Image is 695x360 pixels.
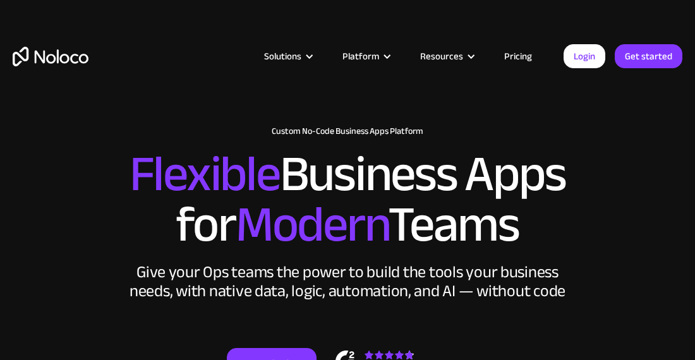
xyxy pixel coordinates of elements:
[13,149,682,250] h2: Business Apps for Teams
[420,48,463,64] div: Resources
[236,177,388,272] span: Modern
[342,48,379,64] div: Platform
[615,44,682,68] a: Get started
[264,48,301,64] div: Solutions
[488,48,548,64] a: Pricing
[130,127,280,221] span: Flexible
[248,48,327,64] div: Solutions
[13,47,88,66] a: home
[327,48,404,64] div: Platform
[564,44,605,68] a: Login
[13,126,682,136] h1: Custom No-Code Business Apps Platform
[404,48,488,64] div: Resources
[126,263,569,301] div: Give your Ops teams the power to build the tools your business needs, with native data, logic, au...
